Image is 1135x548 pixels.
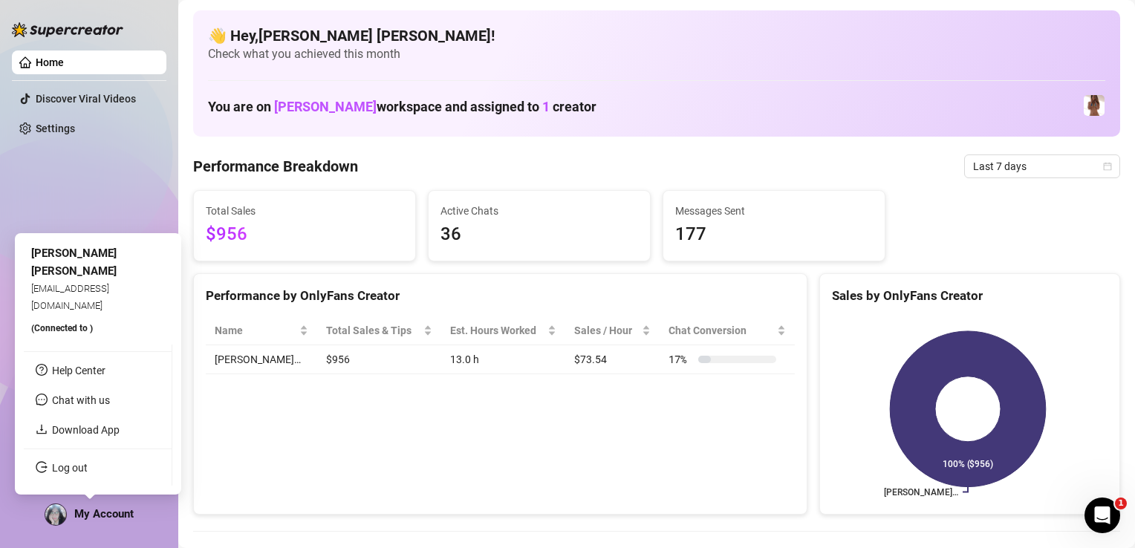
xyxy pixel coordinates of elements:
[206,345,317,374] td: [PERSON_NAME]…
[565,345,660,374] td: $73.54
[36,93,136,105] a: Discover Viral Videos
[440,203,638,219] span: Active Chats
[542,99,550,114] span: 1
[31,323,93,333] span: (Connected to )
[669,322,774,339] span: Chat Conversion
[206,221,403,249] span: $956
[52,365,105,376] a: Help Center
[45,504,66,525] img: ACg8ocJvUdCKGAvZuIcBxeByuakdT7Oe3sU8a0tAO38l045x41xRpn4=s96-c
[326,322,420,339] span: Total Sales & Tips
[206,203,403,219] span: Total Sales
[215,322,296,339] span: Name
[52,462,88,474] a: Log out
[565,316,660,345] th: Sales / Hour
[832,286,1108,306] div: Sales by OnlyFans Creator
[574,322,639,339] span: Sales / Hour
[12,22,123,37] img: logo-BBDzfeDw.svg
[24,456,172,480] li: Log out
[441,345,566,374] td: 13.0 h
[208,99,596,115] h1: You are on workspace and assigned to creator
[973,155,1111,177] span: Last 7 days
[317,345,440,374] td: $956
[450,322,545,339] div: Est. Hours Worked
[208,25,1105,46] h4: 👋 Hey, [PERSON_NAME] [PERSON_NAME] !
[208,46,1105,62] span: Check what you achieved this month
[52,424,120,436] a: Download App
[36,394,48,405] span: message
[1084,95,1105,116] img: Stassi
[36,123,75,134] a: Settings
[1084,498,1120,533] iframe: Intercom live chat
[675,203,873,219] span: Messages Sent
[74,507,134,521] span: My Account
[669,351,692,368] span: 17 %
[206,286,795,306] div: Performance by OnlyFans Creator
[1115,498,1127,509] span: 1
[31,247,117,278] span: [PERSON_NAME] [PERSON_NAME]
[1103,162,1112,171] span: calendar
[274,99,377,114] span: [PERSON_NAME]
[206,316,317,345] th: Name
[440,221,638,249] span: 36
[317,316,440,345] th: Total Sales & Tips
[31,283,109,310] span: [EMAIL_ADDRESS][DOMAIN_NAME]
[52,394,110,406] span: Chat with us
[193,156,358,177] h4: Performance Breakdown
[36,56,64,68] a: Home
[884,487,958,498] text: [PERSON_NAME]…
[660,316,795,345] th: Chat Conversion
[675,221,873,249] span: 177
